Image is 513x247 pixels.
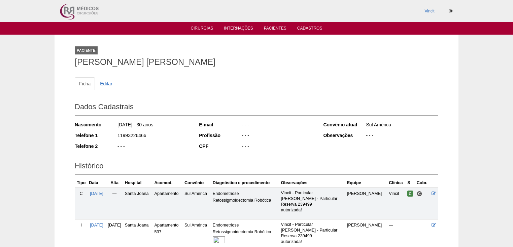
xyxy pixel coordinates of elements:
h2: Histórico [75,159,438,175]
div: Profissão [199,132,241,139]
span: Consultório [417,191,422,197]
a: Pacientes [264,26,286,33]
div: E-mail [199,121,241,128]
h2: Dados Cadastrais [75,100,438,116]
td: — [106,188,124,219]
div: [DATE] - 30 anos [117,121,190,130]
div: - - - [241,132,314,140]
th: Hospital [124,178,153,188]
td: Apartamento [153,188,183,219]
div: CPF [199,143,241,150]
a: Editar [96,77,117,90]
div: Paciente [75,46,98,54]
a: [DATE] [90,191,103,196]
div: Telefone 2 [75,143,117,150]
p: Vincit - Particular [PERSON_NAME] - Particular Reserva 239499 autorizada! [281,222,344,245]
div: 11993226466 [117,132,190,140]
div: Observações [323,132,365,139]
div: Telefone 1 [75,132,117,139]
div: - - - [241,121,314,130]
td: [PERSON_NAME] [346,188,388,219]
th: Cobr. [415,178,431,188]
a: Cirurgias [191,26,213,33]
th: Alta [106,178,124,188]
div: C [76,190,86,197]
p: Vincit - Particular [PERSON_NAME] - Particular Reserva 239499 autorizada! [281,190,344,213]
div: I [76,222,86,229]
a: Ficha [75,77,95,90]
h1: [PERSON_NAME] [PERSON_NAME] [75,58,438,66]
a: Cadastros [297,26,322,33]
a: Vincit [425,9,435,13]
th: Clínica [387,178,406,188]
td: Sul América [183,188,211,219]
div: Sul América [365,121,438,130]
div: - - - [117,143,190,151]
th: Diagnóstico e procedimento [211,178,280,188]
th: Acomod. [153,178,183,188]
th: Observações [279,178,345,188]
th: Equipe [346,178,388,188]
span: [DATE] [108,223,121,228]
div: - - - [241,143,314,151]
a: [DATE] [90,223,103,228]
span: Confirmada [407,191,413,197]
div: Nascimento [75,121,117,128]
i: Sair [449,9,453,13]
th: S [406,178,415,188]
th: Convênio [183,178,211,188]
a: Internações [224,26,253,33]
td: Santa Joana [124,188,153,219]
td: Endometriose Retossigmoidectomia Robótica [211,188,280,219]
td: Vincit [387,188,406,219]
th: Tipo [75,178,88,188]
div: - - - [365,132,438,140]
th: Data [88,178,105,188]
div: Convênio atual [323,121,365,128]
